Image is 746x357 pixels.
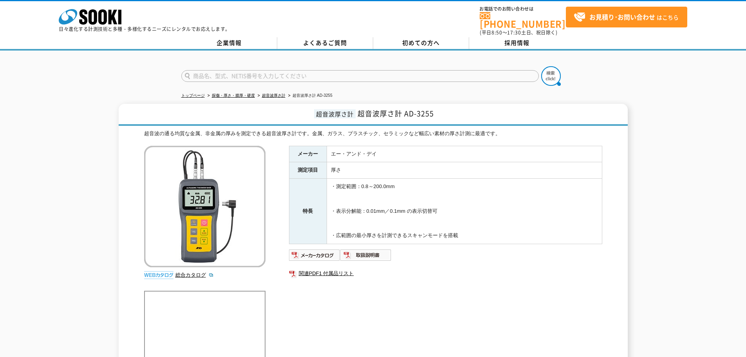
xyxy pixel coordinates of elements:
[181,93,205,98] a: トップページ
[507,29,521,36] span: 17:30
[480,29,557,36] span: (平日 ～ 土日、祝日除く)
[289,249,340,261] img: メーカーカタログ
[262,93,285,98] a: 超音波厚さ計
[144,130,602,138] div: 超音波の通る均質な金属、非金属の厚みを測定できる超音波厚さ計です。金属、ガラス、プラスチック、セラミックなど幅広い素材の厚さ計測に最適です。
[327,179,602,244] td: ・測定範囲：0.8～200.0mm ・表示分解能：0.01mm／0.1mm の表示切替可 ・広範囲の最小厚さを計測できるスキャンモードを搭載
[574,11,679,23] span: はこちら
[589,12,655,22] strong: お見積り･お問い合わせ
[358,108,434,119] span: 超音波厚さ計 AD-3255
[212,93,255,98] a: 探傷・厚さ・膜厚・硬度
[314,109,356,118] span: 超音波厚さ計
[181,70,539,82] input: 商品名、型式、NETIS番号を入力してください
[340,249,392,261] img: 取扱説明書
[541,66,561,86] img: btn_search.png
[181,37,277,49] a: 企業情報
[289,162,327,179] th: 測定項目
[491,29,502,36] span: 8:50
[373,37,469,49] a: 初めての方へ
[144,146,266,267] img: 超音波厚さ計 AD-3255
[289,268,602,279] a: 関連PDF1 付属品リスト
[175,272,214,278] a: 総合カタログ
[327,146,602,162] td: エー・アンド・デイ
[289,254,340,260] a: メーカーカタログ
[277,37,373,49] a: よくあるご質問
[469,37,565,49] a: 採用情報
[402,38,440,47] span: 初めての方へ
[480,12,566,28] a: [PHONE_NUMBER]
[287,92,332,100] li: 超音波厚さ計 AD-3255
[480,7,566,11] span: お電話でのお問い合わせは
[340,254,392,260] a: 取扱説明書
[59,27,230,31] p: 日々進化する計測技術と多種・多様化するニーズにレンタルでお応えします。
[566,7,687,27] a: お見積り･お問い合わせはこちら
[289,179,327,244] th: 特長
[327,162,602,179] td: 厚さ
[289,146,327,162] th: メーカー
[144,271,173,279] img: webカタログ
